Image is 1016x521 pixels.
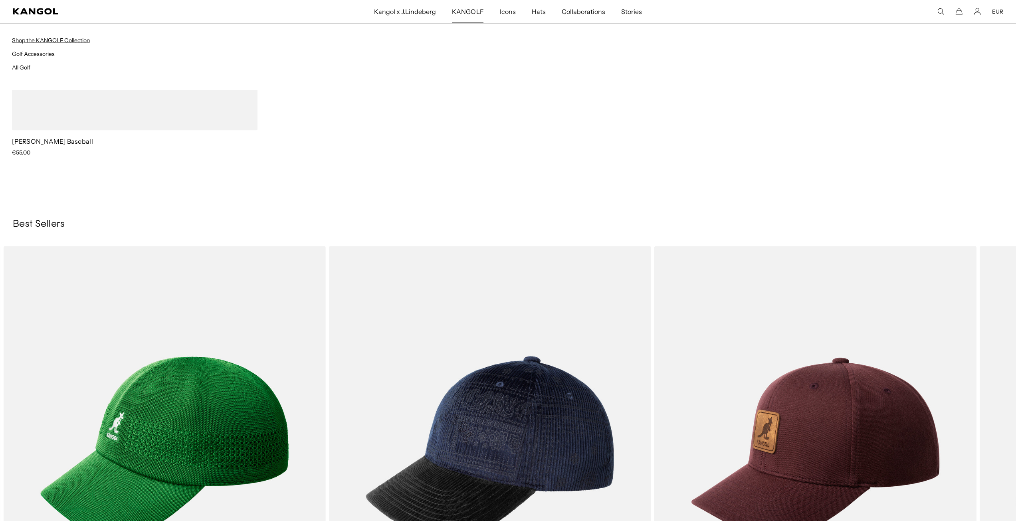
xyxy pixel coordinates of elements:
button: Cart [955,8,963,15]
a: All Golf [12,64,30,71]
span: €55,00 [12,149,30,156]
h3: Best Sellers [13,218,1003,230]
a: Account [974,8,981,15]
a: [PERSON_NAME] Baseball [12,137,93,145]
button: EUR [992,8,1003,15]
a: Kangol [13,8,248,15]
a: Shop the KANGOLF Collection [12,37,90,44]
a: Golf Accessories [12,50,55,57]
summary: Search here [937,8,944,15]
